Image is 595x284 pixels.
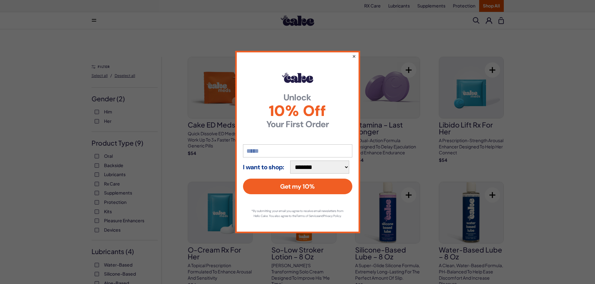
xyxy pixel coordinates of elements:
p: *By submitting your email you agree to receive email newsletters from Hello Cake. You also agree ... [249,209,346,219]
button: Get my 10% [243,179,352,194]
span: 10% Off [243,103,352,118]
strong: Your First Order [243,120,352,129]
button: × [352,52,356,60]
img: Hello Cake [282,73,313,83]
strong: I want to shop: [243,164,284,171]
strong: Unlock [243,93,352,102]
a: Privacy Policy [323,214,341,218]
a: Terms of Service [296,214,318,218]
